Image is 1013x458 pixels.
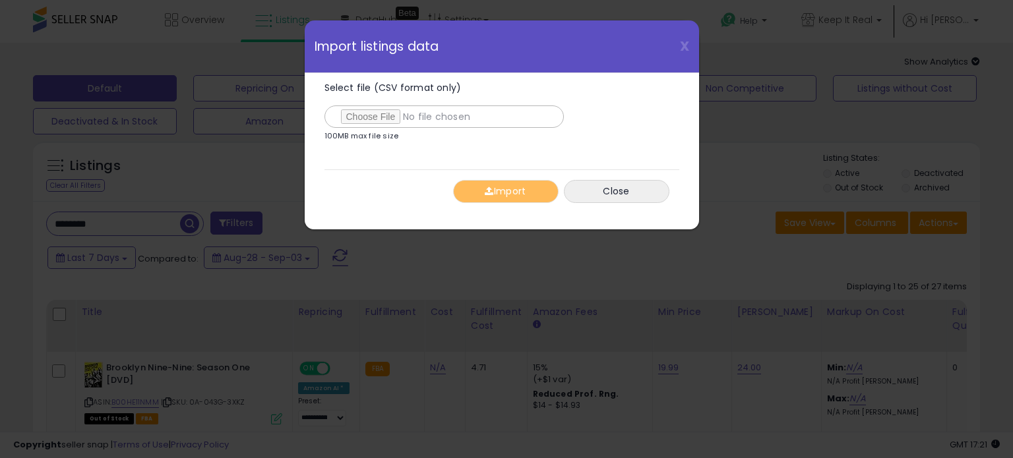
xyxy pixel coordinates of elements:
[564,180,669,203] button: Close
[315,40,439,53] span: Import listings data
[324,81,462,94] span: Select file (CSV format only)
[680,37,689,55] span: X
[453,180,559,203] button: Import
[324,132,399,140] p: 100MB max file size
